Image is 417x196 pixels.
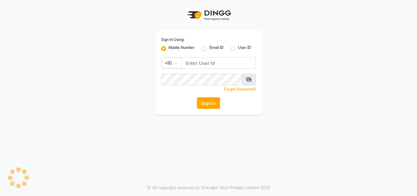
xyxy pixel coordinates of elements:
[161,74,242,85] input: Username
[238,45,251,52] label: User ID
[169,45,195,52] label: Mobile Number
[197,97,220,109] button: Sign In
[182,57,256,69] input: Username
[224,87,256,91] a: Forgot Password?
[184,6,233,24] img: logo1.svg
[209,45,223,52] label: Email ID
[161,37,184,43] label: Sign In Using:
